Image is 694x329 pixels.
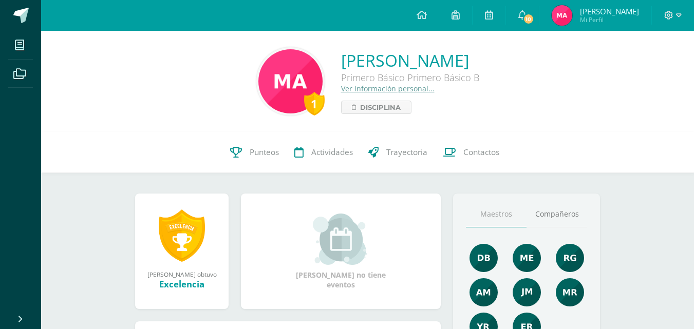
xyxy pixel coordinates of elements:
a: Maestros [466,201,527,227]
div: Excelencia [145,278,218,290]
img: a531cffee96aadefc62c1ce813ca283d.png [258,49,323,113]
a: [PERSON_NAME] [341,49,479,71]
img: c8ce501b50aba4663d5e9c1ec6345694.png [556,244,584,272]
span: Disciplina [360,101,401,113]
a: Punteos [222,132,287,173]
img: event_small.png [313,214,369,265]
img: bc9e09fabd12466b914686b1921bff8c.png [552,5,572,26]
div: 1 [304,92,325,115]
img: 92e8b7530cfa383477e969a429d96048.png [470,244,498,272]
span: [PERSON_NAME] [580,6,639,16]
div: [PERSON_NAME] obtuvo [145,270,218,278]
a: Actividades [287,132,361,173]
span: Actividades [311,147,353,158]
a: Ver información personal... [341,84,435,93]
div: [PERSON_NAME] no tiene eventos [290,214,392,289]
a: Trayectoria [361,132,435,173]
a: Compañeros [527,201,587,227]
span: Punteos [250,147,279,158]
span: Mi Perfil [580,15,639,24]
img: d63573055912b670afbd603c8ed2a4ef.png [513,278,541,306]
img: b7c5ef9c2366ee6e8e33a2b1ce8f818e.png [470,278,498,306]
span: 10 [522,13,534,25]
a: Disciplina [341,101,411,114]
img: 65453557fab290cae8854fbf14c7a1d7.png [513,244,541,272]
div: Primero Básico Primero Básico B [341,71,479,84]
a: Contactos [435,132,507,173]
span: Trayectoria [386,147,427,158]
span: Contactos [463,147,499,158]
img: de7dd2f323d4d3ceecd6bfa9930379e0.png [556,278,584,306]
